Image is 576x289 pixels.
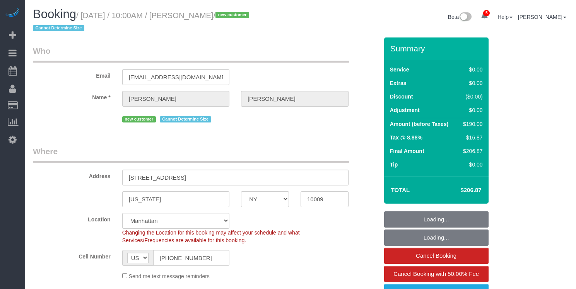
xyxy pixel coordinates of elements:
[460,66,482,73] div: $0.00
[122,69,230,85] input: Email
[390,44,485,53] h3: Summary
[390,161,398,168] label: Tip
[460,106,482,114] div: $0.00
[460,161,482,168] div: $0.00
[160,116,211,122] span: Cannot Determine Size
[437,187,481,194] h4: $206.87
[497,14,513,20] a: Help
[390,120,448,128] label: Amount (before Taxes)
[477,8,492,25] a: 5
[153,250,230,266] input: Cell Number
[33,146,349,163] legend: Where
[448,14,472,20] a: Beta
[122,91,230,107] input: First Name
[390,106,420,114] label: Adjustment
[122,116,156,122] span: new customer
[384,248,489,264] a: Cancel Booking
[33,11,251,33] small: / [DATE] / 10:00AM / [PERSON_NAME]
[518,14,566,20] a: [PERSON_NAME]
[122,191,230,207] input: City
[460,120,482,128] div: $190.00
[459,12,472,22] img: New interface
[129,273,210,279] span: Send me text message reminders
[33,25,84,31] span: Cannot Determine Size
[33,45,349,63] legend: Who
[390,147,424,155] label: Final Amount
[483,10,490,16] span: 5
[27,69,116,80] label: Email
[460,93,482,100] div: ($0.00)
[460,147,482,155] div: $206.87
[390,134,422,141] label: Tax @ 8.88%
[27,250,116,260] label: Cell Number
[241,91,349,107] input: Last Name
[301,191,349,207] input: Zip Code
[27,170,116,180] label: Address
[384,266,489,282] a: Cancel Booking with 50.00% Fee
[390,79,407,87] label: Extras
[391,187,410,193] strong: Total
[215,12,249,18] span: new customer
[27,91,116,101] label: Name *
[393,270,479,277] span: Cancel Booking with 50.00% Fee
[5,8,20,19] img: Automaid Logo
[390,93,413,100] label: Discount
[460,79,482,87] div: $0.00
[460,134,482,141] div: $16.87
[390,66,409,73] label: Service
[33,7,76,21] span: Booking
[27,213,116,223] label: Location
[122,229,300,243] span: Changing the Location for this booking may affect your schedule and what Services/Frequencies are...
